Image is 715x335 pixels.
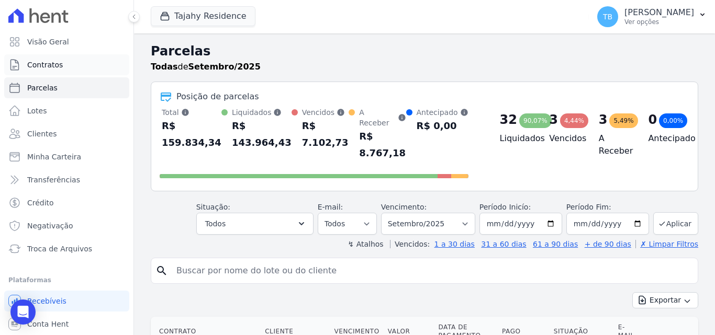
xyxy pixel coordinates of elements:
[659,113,687,128] div: 0,00%
[151,62,178,72] strong: Todas
[4,169,129,190] a: Transferências
[599,111,608,128] div: 3
[232,107,292,118] div: Liquidados
[302,107,349,118] div: Vencidos
[653,212,698,235] button: Aplicar
[632,292,698,308] button: Exportar
[196,213,314,235] button: Todos
[151,61,261,73] p: de
[170,260,694,281] input: Buscar por nome do lote ou do cliente
[648,132,681,145] h4: Antecipado
[318,203,343,211] label: E-mail:
[4,291,129,311] a: Recebíveis
[566,202,649,213] label: Período Fim:
[624,18,694,26] p: Ver opções
[549,111,558,128] div: 3
[151,6,255,26] button: Tajahy Residence
[27,83,58,93] span: Parcelas
[589,2,715,31] button: TB [PERSON_NAME] Ver opções
[188,62,261,72] strong: Setembro/2025
[519,113,552,128] div: 90,07%
[4,31,129,52] a: Visão Geral
[162,118,221,151] div: R$ 159.834,34
[500,132,533,145] h4: Liquidados
[27,106,47,116] span: Lotes
[609,113,638,128] div: 5,49%
[359,128,406,161] div: R$ 8.767,18
[232,118,292,151] div: R$ 143.964,43
[4,314,129,334] a: Conta Hent
[4,77,129,98] a: Parcelas
[4,123,129,144] a: Clientes
[27,152,81,162] span: Minha Carteira
[635,240,698,248] a: ✗ Limpar Filtros
[205,217,226,230] span: Todos
[10,299,36,325] div: Open Intercom Messenger
[500,111,517,128] div: 32
[417,107,468,118] div: Antecipado
[348,240,383,248] label: ↯ Atalhos
[599,132,632,157] h4: A Receber
[27,175,80,185] span: Transferências
[4,192,129,213] a: Crédito
[27,198,54,208] span: Crédito
[481,240,526,248] a: 31 a 60 dias
[155,264,168,277] i: search
[162,107,221,118] div: Total
[390,240,430,248] label: Vencidos:
[359,107,406,128] div: A Receber
[4,146,129,167] a: Minha Carteira
[196,203,230,211] label: Situação:
[27,244,92,254] span: Troca de Arquivos
[417,118,468,134] div: R$ 0,00
[27,221,73,231] span: Negativação
[603,13,612,20] span: TB
[533,240,578,248] a: 61 a 90 dias
[27,129,57,139] span: Clientes
[434,240,475,248] a: 1 a 30 dias
[151,42,698,61] h2: Parcelas
[8,274,125,286] div: Plataformas
[27,296,66,306] span: Recebíveis
[4,215,129,236] a: Negativação
[4,54,129,75] a: Contratos
[27,319,69,329] span: Conta Hent
[27,60,63,70] span: Contratos
[585,240,631,248] a: + de 90 dias
[302,118,349,151] div: R$ 7.102,73
[648,111,657,128] div: 0
[479,203,531,211] label: Período Inicío:
[4,100,129,121] a: Lotes
[176,90,259,103] div: Posição de parcelas
[624,7,694,18] p: [PERSON_NAME]
[4,238,129,259] a: Troca de Arquivos
[560,113,588,128] div: 4,44%
[549,132,582,145] h4: Vencidos
[27,37,69,47] span: Visão Geral
[381,203,427,211] label: Vencimento:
